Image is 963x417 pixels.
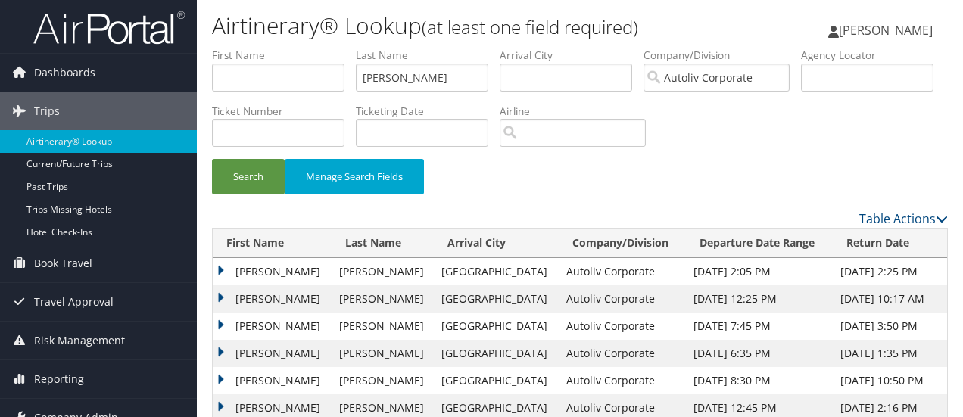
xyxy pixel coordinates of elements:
td: [DATE] 7:45 PM [686,313,833,340]
td: [DATE] 6:35 PM [686,340,833,367]
label: Last Name [356,48,500,63]
label: Arrival City [500,48,644,63]
td: Autoliv Corporate [559,258,686,285]
th: Return Date: activate to sort column ascending [833,229,947,258]
label: Airline [500,104,657,119]
span: Reporting [34,360,84,398]
td: [PERSON_NAME] [332,258,435,285]
td: Autoliv Corporate [559,367,686,394]
span: Travel Approval [34,283,114,321]
button: Search [212,159,285,194]
td: [DATE] 3:50 PM [833,313,947,340]
td: [PERSON_NAME] [213,340,332,367]
td: [PERSON_NAME] [213,367,332,394]
td: [DATE] 10:50 PM [833,367,947,394]
span: Risk Management [34,322,125,359]
th: Company/Division [559,229,686,258]
span: Dashboards [34,54,95,92]
th: Departure Date Range: activate to sort column ascending [686,229,833,258]
label: Ticketing Date [356,104,500,119]
td: [GEOGRAPHIC_DATA] [434,313,559,340]
td: [PERSON_NAME] [332,285,435,313]
label: Ticket Number [212,104,356,119]
td: Autoliv Corporate [559,340,686,367]
label: First Name [212,48,356,63]
td: [PERSON_NAME] [213,258,332,285]
td: [GEOGRAPHIC_DATA] [434,340,559,367]
span: [PERSON_NAME] [839,22,933,39]
td: [PERSON_NAME] [332,367,435,394]
td: [DATE] 2:05 PM [686,258,833,285]
td: [DATE] 2:25 PM [833,258,947,285]
th: Arrival City: activate to sort column ascending [434,229,559,258]
td: [PERSON_NAME] [213,285,332,313]
td: [PERSON_NAME] [332,340,435,367]
td: Autoliv Corporate [559,313,686,340]
td: [PERSON_NAME] [332,313,435,340]
img: airportal-logo.png [33,10,185,45]
small: (at least one field required) [422,14,638,39]
td: [DATE] 8:30 PM [686,367,833,394]
td: [DATE] 10:17 AM [833,285,947,313]
th: First Name: activate to sort column ascending [213,229,332,258]
a: [PERSON_NAME] [828,8,948,53]
td: Autoliv Corporate [559,285,686,313]
span: Trips [34,92,60,130]
label: Agency Locator [801,48,945,63]
td: [GEOGRAPHIC_DATA] [434,367,559,394]
span: Book Travel [34,244,92,282]
td: [GEOGRAPHIC_DATA] [434,258,559,285]
th: Last Name: activate to sort column ascending [332,229,435,258]
td: [PERSON_NAME] [213,313,332,340]
h1: Airtinerary® Lookup [212,10,703,42]
td: [DATE] 12:25 PM [686,285,833,313]
a: Table Actions [859,210,948,227]
label: Company/Division [644,48,801,63]
button: Manage Search Fields [285,159,424,194]
td: [DATE] 1:35 PM [833,340,947,367]
td: [GEOGRAPHIC_DATA] [434,285,559,313]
